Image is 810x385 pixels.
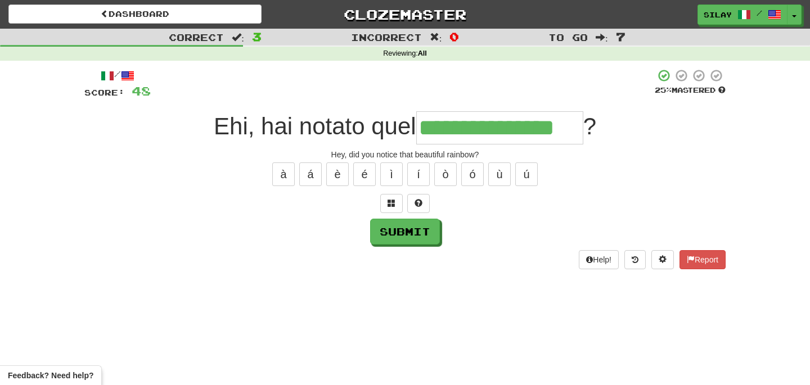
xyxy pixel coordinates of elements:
[407,194,430,213] button: Single letter hint - you only get 1 per sentence and score half the points! alt+h
[326,162,349,186] button: è
[655,85,726,96] div: Mastered
[8,4,262,24] a: Dashboard
[84,149,726,160] div: Hey, did you notice that beautiful rainbow?
[351,31,422,43] span: Incorrect
[655,85,672,94] span: 25 %
[8,370,93,381] span: Open feedback widget
[232,33,244,42] span: :
[418,49,427,57] strong: All
[278,4,532,24] a: Clozemaster
[299,162,322,186] button: á
[704,10,732,20] span: silay
[380,194,403,213] button: Switch sentence to multiple choice alt+p
[169,31,224,43] span: Correct
[380,162,403,186] button: ì
[624,250,646,269] button: Round history (alt+y)
[757,9,762,17] span: /
[370,219,440,244] button: Submit
[548,31,588,43] span: To go
[515,162,538,186] button: ú
[272,162,295,186] button: à
[488,162,511,186] button: ù
[252,30,262,43] span: 3
[596,33,608,42] span: :
[132,84,151,98] span: 48
[583,113,596,139] span: ?
[679,250,726,269] button: Report
[579,250,619,269] button: Help!
[84,69,151,83] div: /
[214,113,416,139] span: Ehi, hai notato quel
[84,88,125,97] span: Score:
[407,162,430,186] button: í
[434,162,457,186] button: ò
[461,162,484,186] button: ó
[430,33,442,42] span: :
[697,4,787,25] a: silay /
[353,162,376,186] button: é
[616,30,625,43] span: 7
[449,30,459,43] span: 0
